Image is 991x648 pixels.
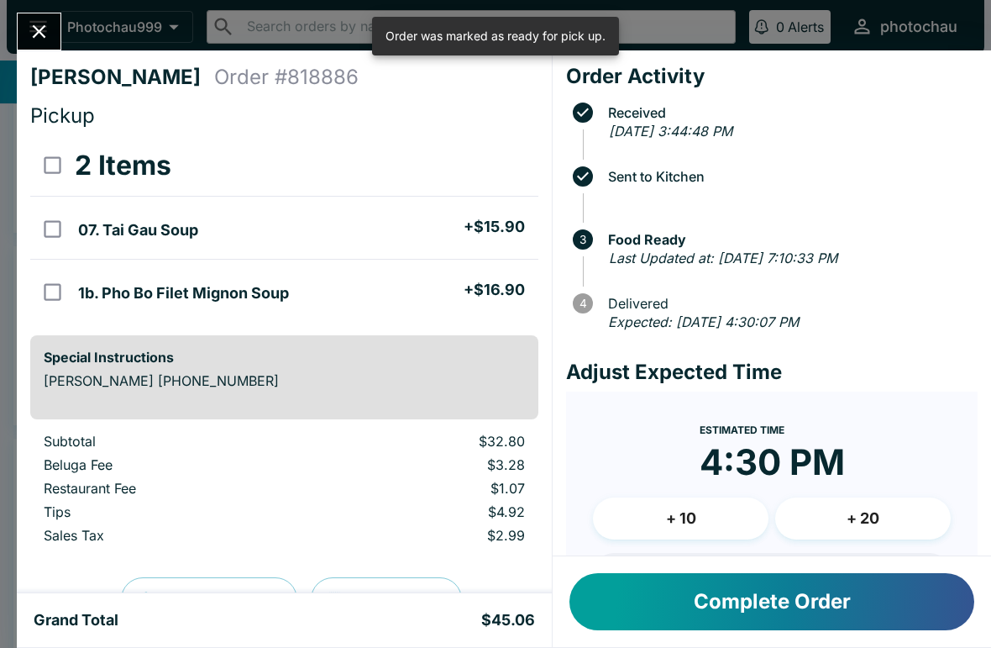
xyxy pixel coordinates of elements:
button: Preview Receipt [121,577,297,621]
text: 4 [579,297,587,310]
em: Last Updated at: [DATE] 7:10:33 PM [609,250,837,266]
button: Complete Order [569,573,974,630]
span: Sent to Kitchen [600,169,978,184]
p: $1.07 [328,480,525,497]
div: Order was marked as ready for pick up. [385,22,606,50]
h5: + $15.90 [464,217,525,237]
p: $3.28 [328,456,525,473]
text: 3 [579,233,586,246]
button: + 20 [775,498,951,540]
h6: Special Instructions [44,349,525,366]
p: Subtotal [44,433,301,450]
h5: 1b. Pho Bo Filet Mignon Soup [78,283,289,303]
p: $2.99 [328,527,525,544]
span: Food Ready [600,232,978,247]
h4: [PERSON_NAME] [30,65,214,90]
table: orders table [30,433,538,551]
h4: Order # 818886 [214,65,359,90]
h5: 07. Tai Gau Soup [78,220,198,240]
p: [PERSON_NAME] [PHONE_NUMBER] [44,372,525,389]
em: [DATE] 3:44:48 PM [609,123,732,140]
em: Expected: [DATE] 4:30:07 PM [608,313,799,330]
p: Beluga Fee [44,456,301,473]
span: Delivered [600,296,978,311]
h5: $45.06 [481,610,535,630]
button: Print Receipt [311,577,462,621]
button: + 10 [593,498,768,540]
h5: + $16.90 [464,280,525,300]
span: Pickup [30,103,95,128]
p: $32.80 [328,433,525,450]
span: Estimated Time [700,424,784,436]
table: orders table [30,135,538,322]
h4: Adjust Expected Time [566,360,978,385]
h5: Grand Total [34,610,118,630]
p: Sales Tax [44,527,301,544]
p: $4.92 [328,503,525,520]
h3: 2 Items [75,149,171,182]
p: Tips [44,503,301,520]
h4: Order Activity [566,64,978,89]
time: 4:30 PM [700,440,845,484]
span: Received [600,105,978,120]
button: Close [18,13,60,50]
p: Restaurant Fee [44,480,301,497]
